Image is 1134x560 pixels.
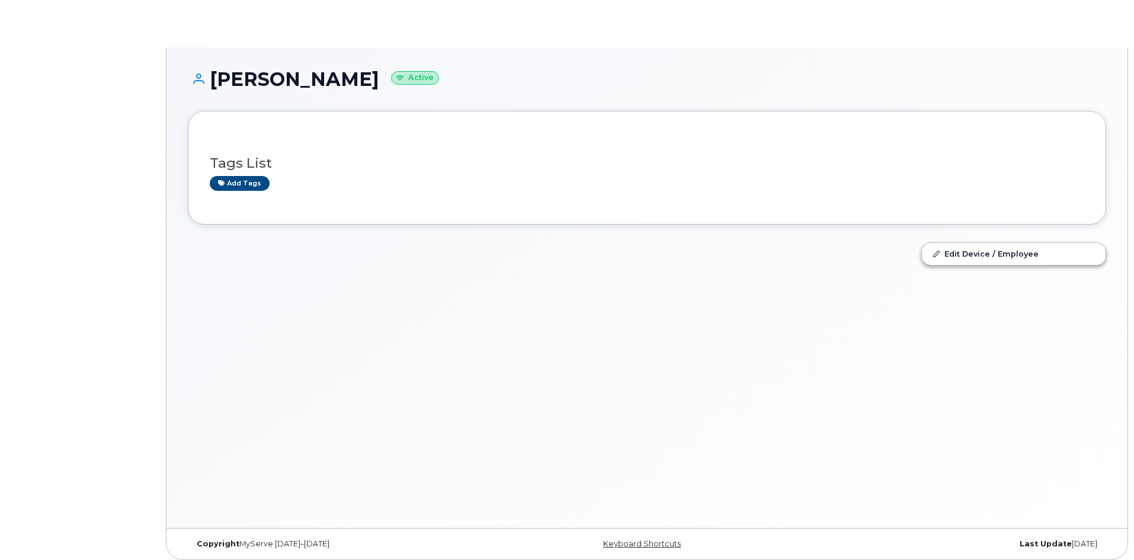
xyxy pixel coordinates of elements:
[1020,539,1072,548] strong: Last Update
[197,539,239,548] strong: Copyright
[800,539,1106,549] div: [DATE]
[210,176,270,191] a: Add tags
[922,243,1106,264] a: Edit Device / Employee
[188,69,1106,89] h1: [PERSON_NAME]
[603,539,681,548] a: Keyboard Shortcuts
[210,156,1084,171] h3: Tags List
[391,71,439,85] small: Active
[188,539,494,549] div: MyServe [DATE]–[DATE]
